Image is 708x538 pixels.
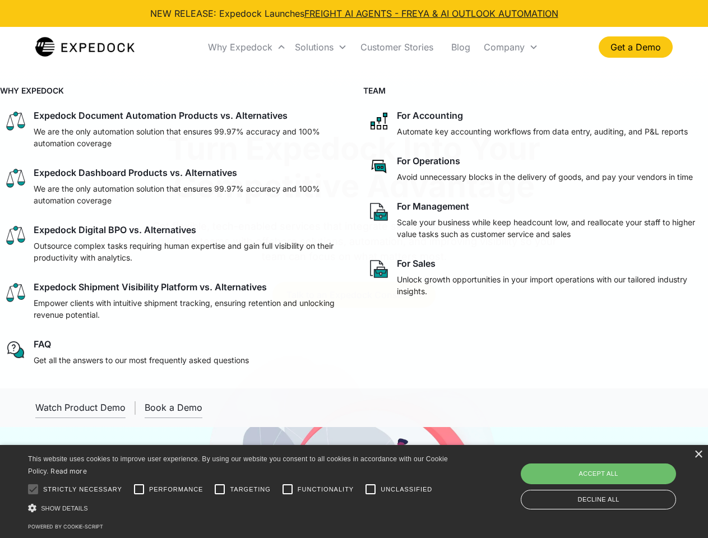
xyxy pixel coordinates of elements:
div: Book a Demo [145,402,202,413]
span: Performance [149,485,203,494]
img: scale icon [4,110,27,132]
a: Get a Demo [599,36,673,58]
div: Solutions [295,41,334,53]
span: This website uses cookies to improve user experience. By using our website you consent to all coo... [28,455,448,476]
p: Empower clients with intuitive shipment tracking, ensuring retention and unlocking revenue potent... [34,297,341,321]
div: Expedock Digital BPO vs. Alternatives [34,224,196,235]
p: We are the only automation solution that ensures 99.97% accuracy and 100% automation coverage [34,126,341,149]
div: Solutions [290,28,351,66]
a: Book a Demo [145,397,202,418]
img: paper and bag icon [368,201,390,223]
img: rectangular chat bubble icon [368,155,390,178]
iframe: Chat Widget [521,417,708,538]
a: Blog [442,28,479,66]
p: We are the only automation solution that ensures 99.97% accuracy and 100% automation coverage [34,183,341,206]
a: open lightbox [35,397,126,418]
div: NEW RELEASE: Expedock Launches [150,7,558,20]
span: Show details [41,505,88,512]
p: Outsource complex tasks requiring human expertise and gain full visibility on their productivity ... [34,240,341,263]
div: Why Expedock [203,28,290,66]
img: scale icon [4,224,27,247]
div: Company [479,28,543,66]
div: Expedock Document Automation Products vs. Alternatives [34,110,288,121]
div: For Sales [397,258,436,269]
div: For Accounting [397,110,463,121]
span: Unclassified [381,485,432,494]
div: Company [484,41,525,53]
span: Targeting [230,485,270,494]
img: paper and bag icon [368,258,390,280]
div: Why Expedock [208,41,272,53]
div: Expedock Shipment Visibility Platform vs. Alternatives [34,281,267,293]
div: Expedock Dashboard Products vs. Alternatives [34,167,237,178]
div: Show details [28,502,452,514]
div: For Management [397,201,469,212]
p: Scale your business while keep headcount low, and reallocate your staff to higher value tasks suc... [397,216,704,240]
p: Unlock growth opportunities in your import operations with our tailored industry insights. [397,273,704,297]
span: Functionality [298,485,354,494]
img: regular chat bubble icon [4,338,27,361]
a: Customer Stories [351,28,442,66]
p: Get all the answers to our most frequently asked questions [34,354,249,366]
span: Strictly necessary [43,485,122,494]
a: home [35,36,135,58]
div: Watch Product Demo [35,402,126,413]
a: Read more [50,467,87,475]
img: scale icon [4,167,27,189]
img: Expedock Logo [35,36,135,58]
a: FREIGHT AI AGENTS - FREYA & AI OUTLOOK AUTOMATION [304,8,558,19]
a: Powered by cookie-script [28,523,103,530]
p: Avoid unnecessary blocks in the delivery of goods, and pay your vendors in time [397,171,693,183]
div: FAQ [34,338,51,350]
img: network like icon [368,110,390,132]
img: scale icon [4,281,27,304]
div: For Operations [397,155,460,166]
p: Automate key accounting workflows from data entry, auditing, and P&L reports [397,126,688,137]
